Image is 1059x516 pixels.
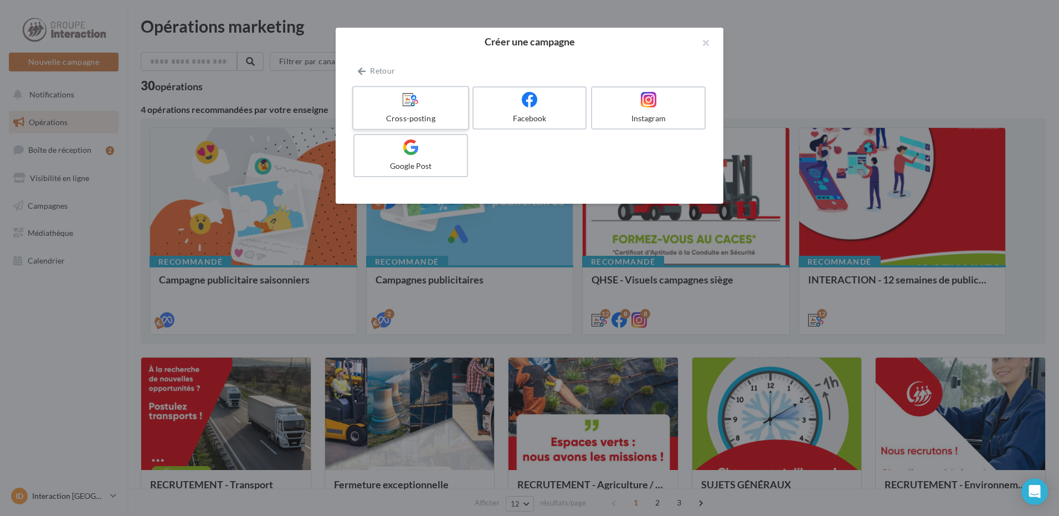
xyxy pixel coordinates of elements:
[353,64,399,78] button: Retour
[478,113,582,124] div: Facebook
[1021,478,1048,505] div: Open Intercom Messenger
[358,113,463,124] div: Cross-posting
[353,37,706,47] h2: Créer une campagne
[359,161,462,172] div: Google Post
[597,113,700,124] div: Instagram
